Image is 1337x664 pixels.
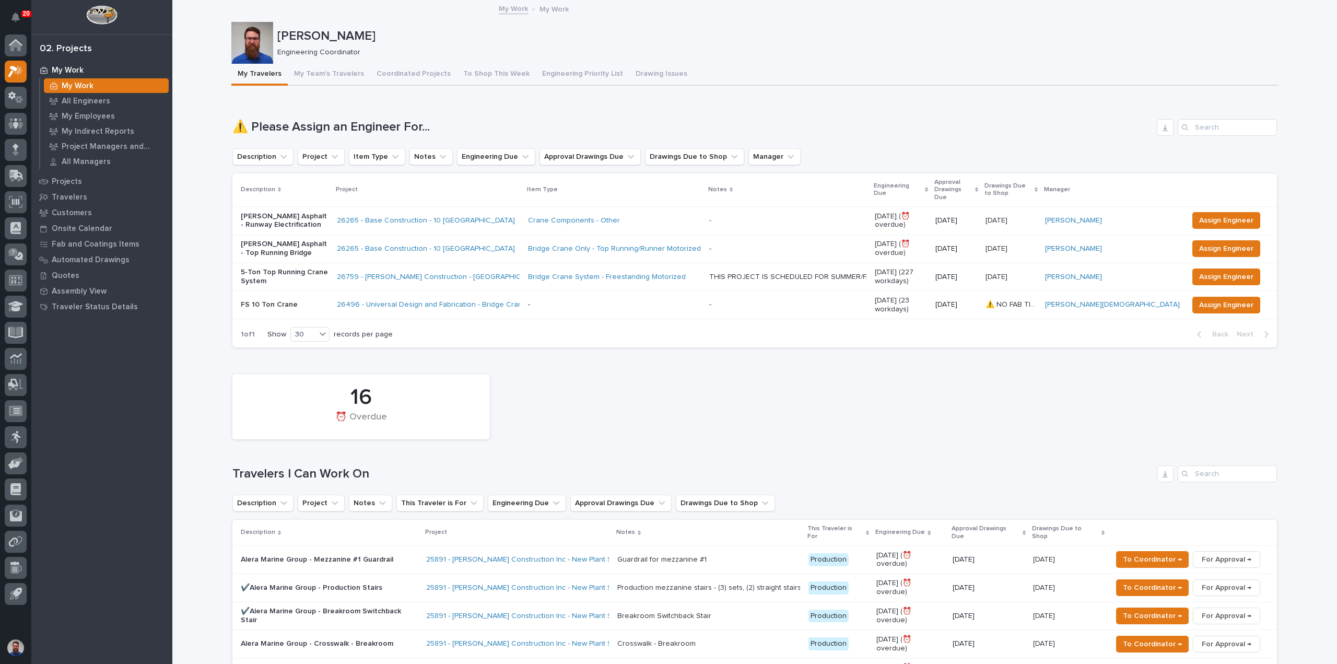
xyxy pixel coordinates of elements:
p: [DATE] [935,216,977,225]
p: ✔️Alera Marine Group - Breakroom Switchback Stair [241,607,418,625]
tr: [PERSON_NAME] Asphalt - Top Running Bridge26265 - Base Construction - 10 [GEOGRAPHIC_DATA] Bridge... [232,235,1277,263]
p: ⚠️ NO FAB TIME! [986,298,1039,309]
button: Engineering Due [488,495,566,511]
button: Approval Drawings Due [540,148,641,165]
p: [DATE] (⏰ overdue) [876,635,944,653]
p: My Indirect Reports [62,127,134,136]
p: Onsite Calendar [52,224,112,234]
a: All Engineers [40,94,172,108]
a: Traveler Status Details [31,299,172,314]
tr: ✔️Alera Marine Group - Production Stairs25891 - [PERSON_NAME] Construction Inc - New Plant Setup ... [232,574,1277,602]
a: 26265 - Base Construction - 10 [GEOGRAPHIC_DATA] [337,216,515,225]
p: Engineering Due [875,527,925,538]
div: Production mezzanine stairs - (3) sets, (2) straight stairs per mezzanine [617,584,800,592]
button: To Coordinator → [1116,579,1189,596]
div: Production [808,637,849,650]
button: Assign Engineer [1192,297,1260,313]
p: Description [241,527,275,538]
a: 25891 - [PERSON_NAME] Construction Inc - New Plant Setup - Mezzanine Project [426,612,696,621]
span: Assign Engineer [1199,242,1253,255]
div: 02. Projects [40,43,92,55]
div: Guardrail for mezzanine #1 [617,555,707,564]
div: Production [808,610,849,623]
span: To Coordinator → [1123,638,1182,650]
button: Description [232,495,294,511]
tr: 5-Ton Top Running Crane System26759 - [PERSON_NAME] Construction - [GEOGRAPHIC_DATA] Department 5... [232,263,1277,291]
div: - [709,216,711,225]
p: Drawings Due to Shop [1032,523,1098,542]
p: [DATE] [953,639,1025,648]
tr: FS 10 Ton Crane26496 - Universal Design and Fabrication - Bridge Crane 10 Ton -- [DATE] (23 workd... [232,291,1277,319]
p: [DATE] (⏰ overdue) [875,212,927,230]
button: For Approval → [1193,579,1260,596]
img: Workspace Logo [86,5,117,25]
button: Project [298,148,345,165]
a: Project Managers and Engineers [40,139,172,154]
button: Approval Drawings Due [570,495,672,511]
span: Assign Engineer [1199,271,1253,283]
p: [DATE] (⏰ overdue) [876,551,944,569]
button: Next [1233,330,1277,339]
span: For Approval → [1202,553,1251,566]
div: Crosswalk - Breakroom [617,639,696,648]
div: Production [808,581,849,595]
span: For Approval → [1202,638,1251,650]
p: Approval Drawings Due [952,523,1020,542]
button: Engineering Due [457,148,535,165]
button: Assign Engineer [1192,212,1260,229]
span: To Coordinator → [1123,553,1182,566]
a: [PERSON_NAME] [1045,216,1102,225]
div: ⏰ Overdue [250,412,472,434]
a: My Work [31,62,172,78]
p: Approval Drawings Due [934,177,972,203]
a: Assembly View [31,283,172,299]
p: Engineering Coordinator [277,48,1270,57]
span: Assign Engineer [1199,299,1253,311]
p: Show [267,330,286,339]
div: Search [1178,465,1277,482]
p: Notes [616,527,635,538]
button: Drawing Issues [629,64,694,86]
p: My Employees [62,112,115,121]
button: Assign Engineer [1192,269,1260,285]
button: My Travelers [231,64,288,86]
button: To Coordinator → [1116,608,1189,624]
a: Automated Drawings [31,252,172,267]
span: Back [1206,330,1228,339]
div: - [709,244,711,253]
div: Search [1178,119,1277,136]
p: Project Managers and Engineers [62,142,165,152]
span: Next [1237,330,1260,339]
a: Bridge Crane Only - Top Running/Runner Motorized [528,244,701,253]
p: [DATE] [1033,553,1057,564]
a: 25891 - [PERSON_NAME] Construction Inc - New Plant Setup - Mezzanine Project [426,555,696,564]
p: Quotes [52,271,79,281]
a: 26496 - Universal Design and Fabrication - Bridge Crane 10 Ton [337,300,551,309]
button: Description [232,148,294,165]
p: My Work [52,66,84,75]
button: Notes [409,148,453,165]
a: Fab and Coatings Items [31,236,172,252]
p: records per page [334,330,393,339]
p: [DATE] [935,273,977,282]
a: Bridge Crane System - Freestanding Motorized [528,273,686,282]
button: Project [298,495,345,511]
button: users-avatar [5,637,27,659]
p: [DATE] (⏰ overdue) [876,607,944,625]
p: 20 [23,10,30,17]
p: - [528,300,701,309]
a: 26759 - [PERSON_NAME] Construction - [GEOGRAPHIC_DATA] Department 5T Bridge Crane [337,273,645,282]
p: All Managers [62,157,111,167]
span: For Approval → [1202,581,1251,594]
p: My Work [62,81,93,91]
p: [DATE] [986,214,1010,225]
p: [PERSON_NAME] Asphalt - Top Running Bridge [241,240,329,258]
p: Customers [52,208,92,218]
a: Quotes [31,267,172,283]
p: Project [425,527,447,538]
p: [DATE] [1033,637,1057,648]
p: Assembly View [52,287,107,296]
button: To Coordinator → [1116,636,1189,653]
p: [DATE] (23 workdays) [875,296,927,314]
p: Travelers [52,193,87,202]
